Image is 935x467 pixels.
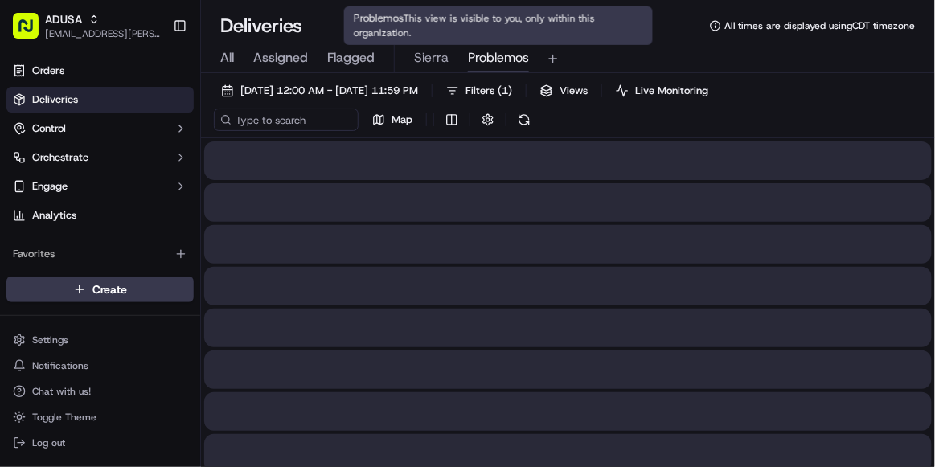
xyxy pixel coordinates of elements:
[10,226,129,255] a: 📗Knowledge Base
[533,80,595,102] button: Views
[16,63,293,89] p: Welcome 👋
[253,48,308,68] span: Assigned
[6,241,194,267] div: Favorites
[327,48,375,68] span: Flagged
[16,234,29,247] div: 📗
[32,411,96,424] span: Toggle Theme
[32,208,76,223] span: Analytics
[136,234,149,247] div: 💻
[6,329,194,351] button: Settings
[32,334,68,346] span: Settings
[240,84,418,98] span: [DATE] 12:00 AM - [DATE] 11:59 PM
[32,121,66,136] span: Control
[414,48,449,68] span: Sierra
[498,84,512,98] span: ( 1 )
[724,19,916,32] span: All times are displayed using CDT timezone
[6,6,166,45] button: ADUSA[EMAIL_ADDRESS][PERSON_NAME][DOMAIN_NAME]
[214,109,359,131] input: Type to search
[468,48,529,68] span: Problemos
[6,406,194,428] button: Toggle Theme
[273,158,293,177] button: Start new chat
[16,153,45,182] img: 1736555255976-a54dd68f-1ca7-489b-9aae-adbdc363a1c4
[513,109,535,131] button: Refresh
[344,6,653,45] div: Problemos
[55,153,264,169] div: Start new chat
[45,11,82,27] button: ADUSA
[6,174,194,199] button: Engage
[560,84,588,98] span: Views
[42,103,289,120] input: Got a question? Start typing here...
[635,84,708,98] span: Live Monitoring
[6,116,194,141] button: Control
[6,87,194,113] a: Deliveries
[6,203,194,228] a: Analytics
[32,232,123,248] span: Knowledge Base
[129,226,265,255] a: 💻API Documentation
[16,15,48,47] img: Nash
[160,272,195,284] span: Pylon
[113,271,195,284] a: Powered byPylon
[439,80,519,102] button: Filters(1)
[45,27,160,40] button: [EMAIL_ADDRESS][PERSON_NAME][DOMAIN_NAME]
[152,232,258,248] span: API Documentation
[220,48,234,68] span: All
[32,150,88,165] span: Orchestrate
[32,92,78,107] span: Deliveries
[6,58,194,84] a: Orders
[392,113,412,127] span: Map
[365,109,420,131] button: Map
[214,80,425,102] button: [DATE] 12:00 AM - [DATE] 11:59 PM
[92,281,127,297] span: Create
[32,436,65,449] span: Log out
[32,359,88,372] span: Notifications
[6,354,194,377] button: Notifications
[6,380,194,403] button: Chat with us!
[6,145,194,170] button: Orchestrate
[6,277,194,302] button: Create
[354,12,595,39] span: This view is visible to you, only within this organization.
[6,432,194,454] button: Log out
[32,179,68,194] span: Engage
[465,84,512,98] span: Filters
[32,63,64,78] span: Orders
[220,13,302,39] h1: Deliveries
[55,169,203,182] div: We're available if you need us!
[32,385,91,398] span: Chat with us!
[609,80,716,102] button: Live Monitoring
